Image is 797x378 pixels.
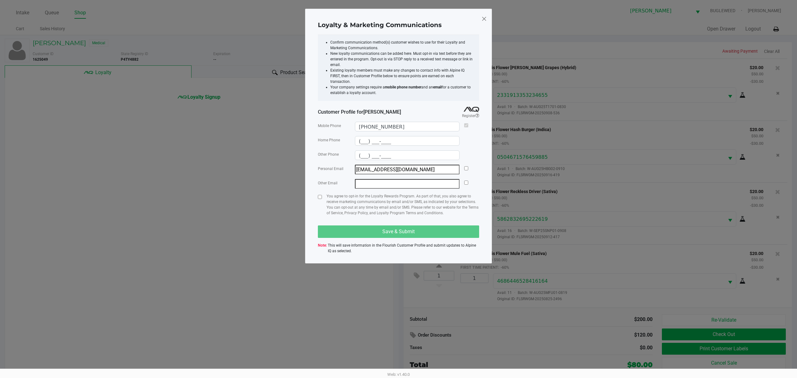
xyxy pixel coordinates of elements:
[330,68,474,84] li: Existing loyalty members must make any changes to contact info with Alpine IQ FIRST, then in Cust...
[327,193,479,216] p: You agree to opt-in for the Loyalty Rewards Program. As part of that, you also agree to receive m...
[318,20,442,30] h4: Loyalty & Marketing Communications
[318,167,343,171] span: Personal Email
[363,109,401,115] span: [PERSON_NAME]
[318,124,341,128] span: Mobile Phone
[355,150,460,160] kendo-maskedtextbox: Format: (999) 999-9999
[330,40,474,51] li: Confirm communication method(s) customer wishes to use for their Loyalty and Marketing Communicat...
[328,243,479,254] span: This will save information in the Flourish Customer Profile and submit updates to Alpine IQ as se...
[318,138,340,142] span: Home Phone
[433,85,442,89] strong: email
[355,122,460,132] input: Format: (999) 999-9999
[355,136,460,146] input: Format: (999) 999-9999
[355,151,460,160] input: Format: (999) 999-9999
[318,152,339,157] span: Other Phone
[462,114,475,118] span: Register
[318,108,401,116] span: Customer Profile for
[385,85,421,89] strong: mobile phone number
[330,51,474,68] li: New loyalty communications can be added here. Must opt-in via text before they are entered in the...
[318,243,327,254] span: Note:
[318,181,337,185] span: Other Email
[330,84,474,96] li: Your company settings require a and an for a customer to establish a loyalty account.
[355,122,460,131] kendo-maskedtextbox: Format: (999) 999-9999
[387,372,410,377] span: Web: v1.40.0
